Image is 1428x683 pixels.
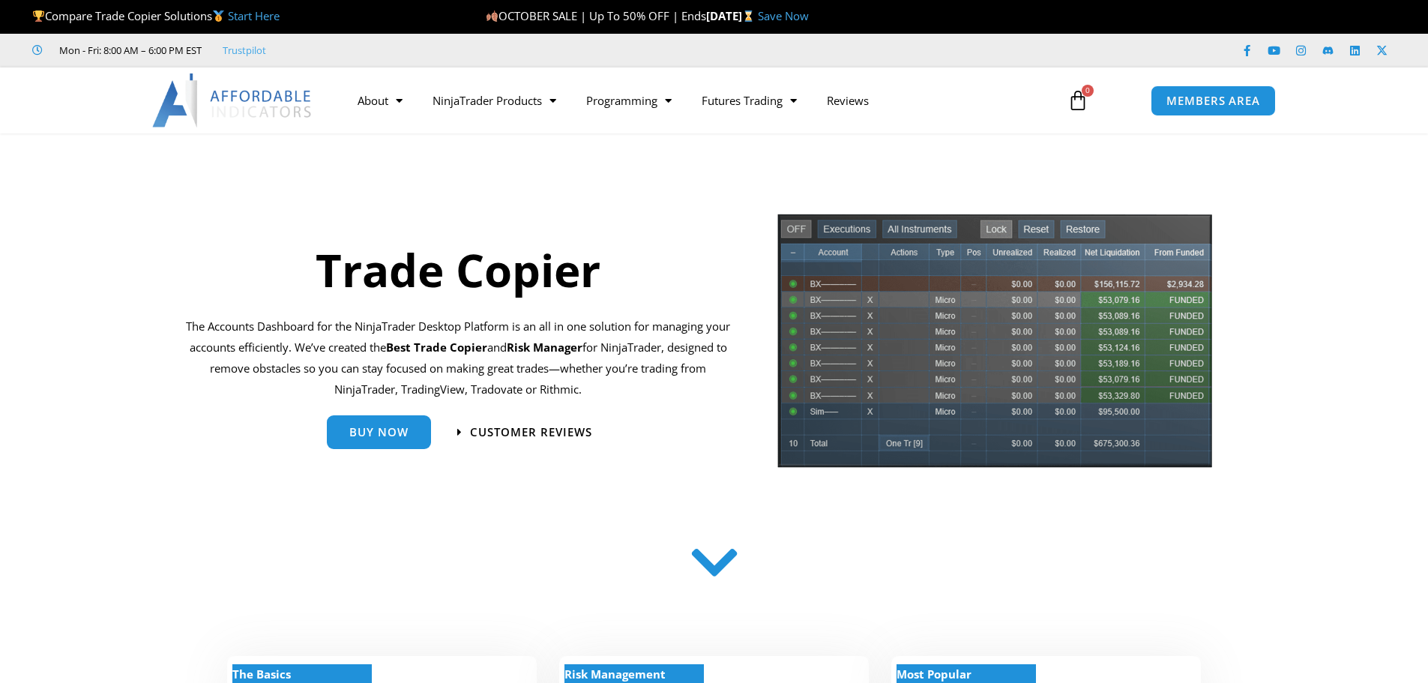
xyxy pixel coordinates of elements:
[564,667,666,682] strong: Risk Management
[33,10,44,22] img: 🏆
[758,8,809,23] a: Save Now
[743,10,754,22] img: ⌛
[687,83,812,118] a: Futures Trading
[55,41,202,59] span: Mon - Fri: 8:00 AM – 6:00 PM EST
[186,316,731,400] p: The Accounts Dashboard for the NinjaTrader Desktop Platform is an all in one solution for managin...
[228,8,280,23] a: Start Here
[152,73,313,127] img: LogoAI | Affordable Indicators – NinjaTrader
[1045,79,1111,122] a: 0
[343,83,1050,118] nav: Menu
[32,8,280,23] span: Compare Trade Copier Solutions
[571,83,687,118] a: Programming
[897,667,971,682] strong: Most Popular
[349,427,409,438] span: Buy Now
[386,340,487,355] b: Best Trade Copier
[213,10,224,22] img: 🥇
[457,427,592,438] a: Customer Reviews
[186,238,731,301] h1: Trade Copier
[812,83,884,118] a: Reviews
[223,41,266,59] a: Trustpilot
[486,10,498,22] img: 🍂
[1166,95,1260,106] span: MEMBERS AREA
[776,212,1214,480] img: tradecopier | Affordable Indicators – NinjaTrader
[1082,85,1094,97] span: 0
[486,8,706,23] span: OCTOBER SALE | Up To 50% OFF | Ends
[232,667,291,682] strong: The Basics
[706,8,758,23] strong: [DATE]
[507,340,582,355] strong: Risk Manager
[343,83,418,118] a: About
[418,83,571,118] a: NinjaTrader Products
[327,415,431,449] a: Buy Now
[470,427,592,438] span: Customer Reviews
[1151,85,1276,116] a: MEMBERS AREA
